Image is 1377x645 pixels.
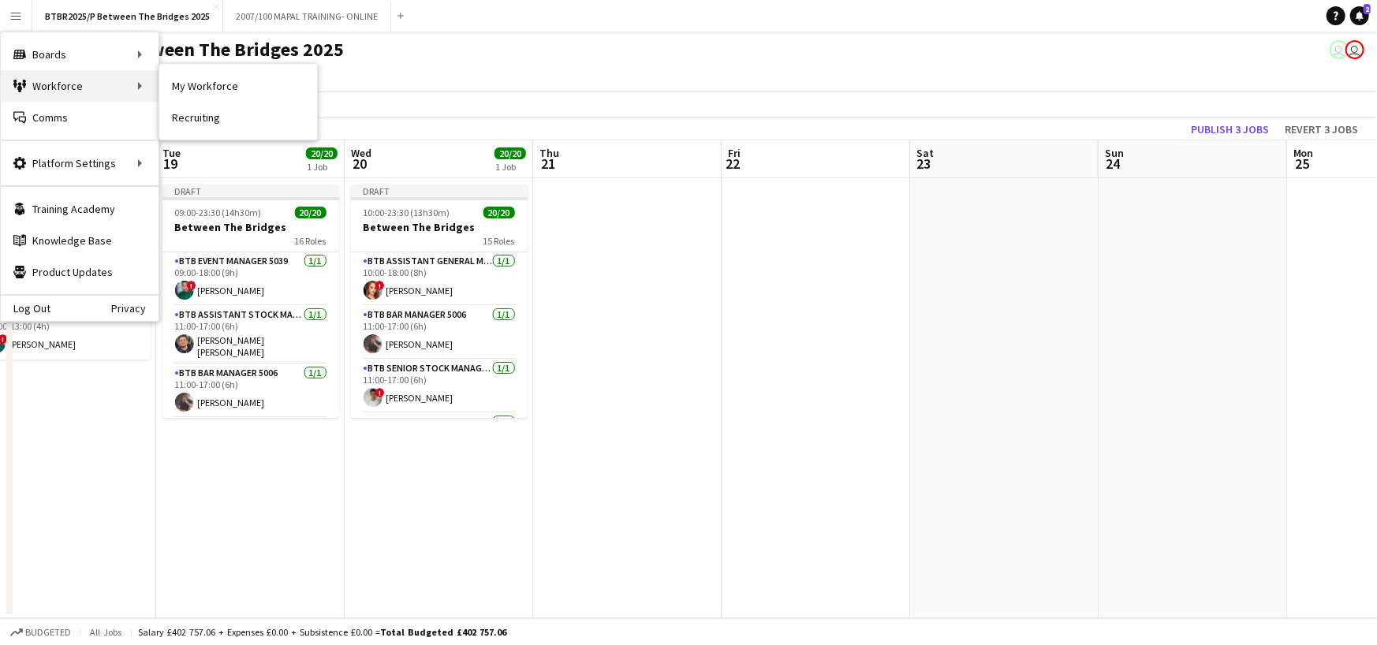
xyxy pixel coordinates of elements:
span: 09:00-23:30 (14h30m) [175,207,262,218]
a: Product Updates [1,256,159,288]
a: 2 [1350,6,1369,25]
span: 24 [1103,155,1124,173]
app-card-role: BTB Assistant Stock Manager 50061/111:00-17:00 (6h)[PERSON_NAME] [PERSON_NAME] [162,306,339,364]
span: Fri [728,146,741,160]
a: Recruiting [159,102,317,133]
span: Budgeted [25,627,71,638]
div: 1 Job [495,161,525,173]
div: Draft [351,185,528,197]
span: ! [375,281,385,290]
span: 2 [1364,4,1371,14]
div: Platform Settings [1,147,159,179]
span: Thu [539,146,559,160]
app-card-role: BTB Bar Manager 50061/111:00-17:00 (6h)[PERSON_NAME] [351,306,528,360]
span: Sun [1105,146,1124,160]
h3: Between The Bridges [162,220,339,234]
div: Boards [1,39,159,70]
span: 25 [1291,155,1314,173]
div: 1 Job [307,161,337,173]
a: Log Out [1,302,50,315]
app-job-card: Draft10:00-23:30 (13h30m)20/20Between The Bridges15 RolesBTB Assistant General Manager 50061/110:... [351,185,528,418]
app-card-role: BTB Bar Staff 50082/2 [351,413,528,490]
app-card-role: BTB Assistant General Manager 50061/110:00-18:00 (8h)![PERSON_NAME] [351,252,528,306]
app-user-avatar: Amy Cane [1330,40,1349,59]
h3: Between The Bridges [351,220,528,234]
button: 2007/100 MAPAL TRAINING- ONLINE [223,1,391,32]
h1: BTBR2025/P Between The Bridges 2025 [13,38,344,62]
span: Wed [351,146,371,160]
span: 20/20 [306,147,338,159]
app-card-role: BTB Senior Stock Manager 50061/111:00-17:00 (6h)![PERSON_NAME] [351,360,528,413]
button: Publish 3 jobs [1185,119,1275,140]
span: 20/20 [494,147,526,159]
div: Workforce [1,70,159,102]
span: 15 Roles [483,235,515,247]
span: Tue [162,146,181,160]
a: My Workforce [159,70,317,102]
span: 20 [349,155,371,173]
span: ! [375,388,385,397]
span: 16 Roles [295,235,327,247]
span: All jobs [87,626,125,638]
a: Knowledge Base [1,225,159,256]
span: Mon [1293,146,1314,160]
button: Budgeted [8,624,73,641]
span: ! [187,281,196,290]
span: 19 [160,155,181,173]
app-job-card: Draft09:00-23:30 (14h30m)20/20Between The Bridges16 RolesBTB Event Manager 50391/109:00-18:00 (9h... [162,185,339,418]
app-card-role: BTB Event Manager 50391/109:00-18:00 (9h)![PERSON_NAME] [162,252,339,306]
div: Draft [162,185,339,197]
app-card-role: BTB Bar Manager 50061/111:00-17:00 (6h)[PERSON_NAME] [162,364,339,418]
a: Comms [1,102,159,133]
span: 21 [537,155,559,173]
span: Total Budgeted £402 757.06 [380,626,506,638]
span: 20/20 [295,207,327,218]
a: Training Academy [1,193,159,225]
div: Salary £402 757.06 + Expenses £0.00 + Subsistence £0.00 = [138,626,506,638]
span: 10:00-23:30 (13h30m) [364,207,450,218]
span: 23 [914,155,934,173]
span: 22 [726,155,741,173]
app-user-avatar: Amy Cane [1345,40,1364,59]
button: BTBR2025/P Between The Bridges 2025 [32,1,223,32]
button: Revert 3 jobs [1278,119,1364,140]
span: Sat [916,146,934,160]
a: Privacy [111,302,159,315]
span: 20/20 [483,207,515,218]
